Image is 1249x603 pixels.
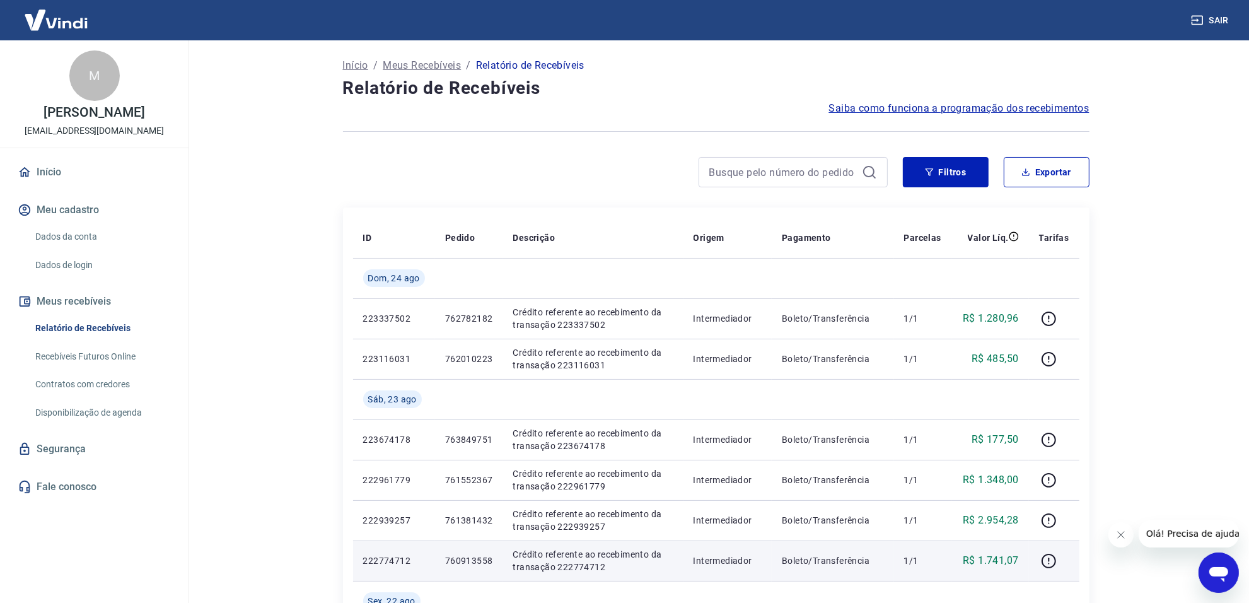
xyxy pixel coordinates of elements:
p: 1/1 [904,312,941,325]
p: Intermediador [694,353,762,365]
p: Intermediador [694,554,762,567]
p: Pedido [445,231,475,244]
a: Início [343,58,368,73]
p: Boleto/Transferência [782,312,883,325]
p: Boleto/Transferência [782,514,883,527]
a: Início [15,158,173,186]
button: Meu cadastro [15,196,173,224]
p: Intermediador [694,312,762,325]
button: Sair [1188,9,1234,32]
a: Segurança [15,435,173,463]
p: 762782182 [445,312,493,325]
button: Exportar [1004,157,1089,187]
p: R$ 177,50 [972,432,1019,447]
a: Meus Recebíveis [383,58,461,73]
p: Crédito referente ao recebimento da transação 222774712 [513,548,673,573]
a: Dados da conta [30,224,173,250]
p: R$ 2.954,28 [963,513,1018,528]
p: 223116031 [363,353,425,365]
a: Saiba como funciona a programação dos recebimentos [829,101,1089,116]
p: / [373,58,378,73]
h4: Relatório de Recebíveis [343,76,1089,101]
p: Crédito referente ao recebimento da transação 223116031 [513,346,673,372]
p: Boleto/Transferência [782,474,883,486]
p: Boleto/Transferência [782,554,883,567]
p: 761381432 [445,514,493,527]
p: 762010223 [445,353,493,365]
p: Crédito referente ao recebimento da transação 223337502 [513,306,673,331]
p: R$ 485,50 [972,351,1019,366]
span: Olá! Precisa de ajuda? [8,9,106,19]
p: Crédito referente ao recebimento da transação 222939257 [513,508,673,533]
span: Sáb, 23 ago [368,393,417,406]
a: Fale conosco [15,473,173,501]
p: Descrição [513,231,555,244]
span: Dom, 24 ago [368,272,420,284]
img: Vindi [15,1,97,39]
p: Pagamento [782,231,831,244]
iframe: Fechar mensagem [1108,522,1134,547]
p: / [466,58,470,73]
p: 763849751 [445,433,493,446]
a: Contratos com credores [30,372,173,397]
p: Intermediador [694,474,762,486]
p: 222774712 [363,554,425,567]
p: Boleto/Transferência [782,433,883,446]
p: [PERSON_NAME] [44,106,144,119]
p: ID [363,231,372,244]
div: M [69,50,120,101]
a: Disponibilização de agenda [30,400,173,426]
p: Intermediador [694,433,762,446]
p: R$ 1.348,00 [963,472,1018,488]
p: Valor Líq. [968,231,1009,244]
p: [EMAIL_ADDRESS][DOMAIN_NAME] [25,124,164,138]
p: 223674178 [363,433,425,446]
p: Parcelas [904,231,941,244]
input: Busque pelo número do pedido [709,163,857,182]
p: 1/1 [904,433,941,446]
iframe: Mensagem da empresa [1139,520,1239,547]
iframe: Botão para abrir a janela de mensagens [1199,553,1239,593]
p: Crédito referente ao recebimento da transação 222961779 [513,467,673,493]
p: 761552367 [445,474,493,486]
p: 222939257 [363,514,425,527]
p: 1/1 [904,353,941,365]
button: Filtros [903,157,989,187]
p: Tarifas [1039,231,1069,244]
p: Intermediador [694,514,762,527]
p: R$ 1.741,07 [963,553,1018,568]
p: Relatório de Recebíveis [476,58,584,73]
p: 1/1 [904,554,941,567]
a: Dados de login [30,252,173,278]
p: Origem [694,231,724,244]
p: 223337502 [363,312,425,325]
p: R$ 1.280,96 [963,311,1018,326]
p: 1/1 [904,474,941,486]
p: 760913558 [445,554,493,567]
p: Crédito referente ao recebimento da transação 223674178 [513,427,673,452]
a: Relatório de Recebíveis [30,315,173,341]
p: 222961779 [363,474,425,486]
p: 1/1 [904,514,941,527]
button: Meus recebíveis [15,288,173,315]
a: Recebíveis Futuros Online [30,344,173,370]
p: Boleto/Transferência [782,353,883,365]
